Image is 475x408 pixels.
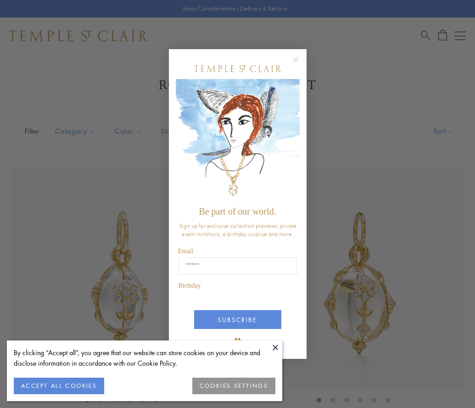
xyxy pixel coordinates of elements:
img: Temple St. Clair [194,65,281,72]
button: Close dialog [295,58,306,70]
img: TSC [229,331,247,350]
img: c4a9eb12-d91a-4d4a-8ee0-386386f4f338.jpeg [176,79,300,202]
div: By clicking “Accept all”, you agree that our website can store cookies on your device and disclos... [14,347,275,368]
span: Birthday [179,282,201,289]
input: Email [179,257,297,275]
button: COOKIES SETTINGS [192,378,275,394]
button: SUBSCRIBE [194,310,281,329]
span: Be part of our world. [199,206,276,216]
span: Sign up for exclusive collection previews, private event invitations, a birthday surprise and more. [179,221,296,238]
button: ACCEPT ALL COOKIES [14,378,104,394]
span: Email [178,248,193,255]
